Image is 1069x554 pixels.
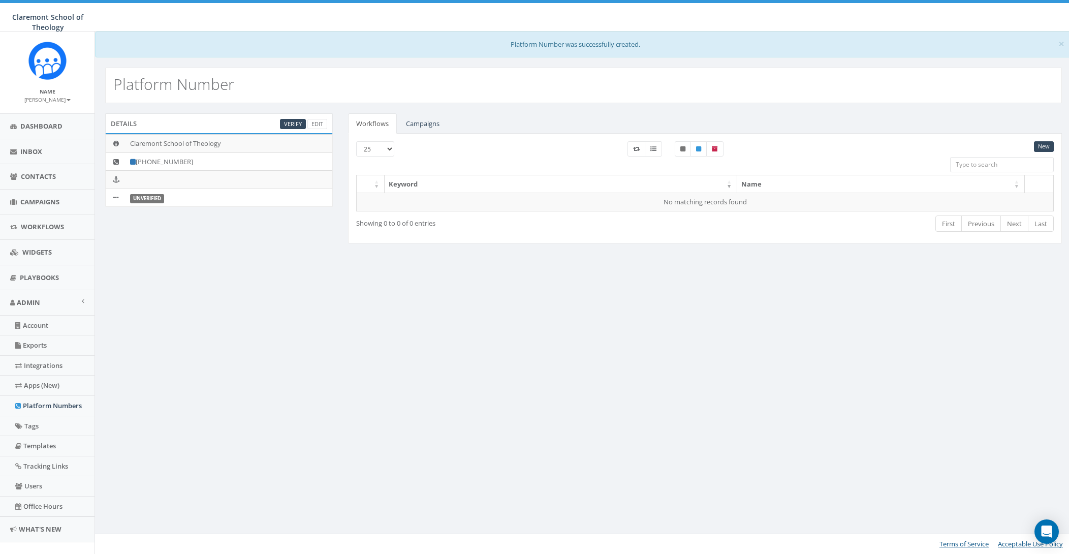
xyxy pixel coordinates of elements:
[126,152,332,171] td: [PHONE_NUMBER]
[348,113,397,134] a: Workflows
[939,539,989,548] a: Terms of Service
[690,141,707,157] label: Published
[1028,216,1054,232] a: Last
[17,298,40,307] span: Admin
[130,194,164,203] label: Unverified
[24,96,71,103] small: [PERSON_NAME]
[737,175,1025,193] th: Name: activate to sort column ascending
[1034,141,1054,152] a: New
[998,539,1063,548] a: Acceptable Use Policy
[357,175,385,193] th: : activate to sort column ascending
[1000,216,1028,232] a: Next
[21,172,56,181] span: Contacts
[385,175,737,193] th: Keyword: activate to sort column ascending
[645,141,662,157] label: Menu
[19,525,61,534] span: What's New
[21,222,64,231] span: Workflows
[950,157,1054,172] input: Type to search
[307,119,327,130] a: Edit
[356,214,638,228] div: Showing 0 to 0 of 0 entries
[24,95,71,104] a: [PERSON_NAME]
[675,141,691,157] label: Unpublished
[961,216,1001,232] a: Previous
[1034,519,1059,544] div: Open Intercom Messenger
[22,248,52,257] span: Widgets
[1058,37,1064,51] span: ×
[935,216,962,232] a: First
[20,197,59,206] span: Campaigns
[706,141,724,157] label: Archived
[280,119,306,130] a: Verify
[105,113,333,134] div: Details
[113,76,234,93] h2: Platform Number
[28,42,67,80] img: Rally_Corp_Icon.png
[627,141,645,157] label: Workflow
[40,88,55,95] small: Name
[398,113,448,134] a: Campaigns
[20,273,59,282] span: Playbooks
[20,121,62,131] span: Dashboard
[126,135,332,153] td: Claremont School of Theology
[1058,39,1064,49] button: Close
[20,147,42,156] span: Inbox
[357,193,1054,211] td: No matching records found
[12,12,83,32] span: Claremont School of Theology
